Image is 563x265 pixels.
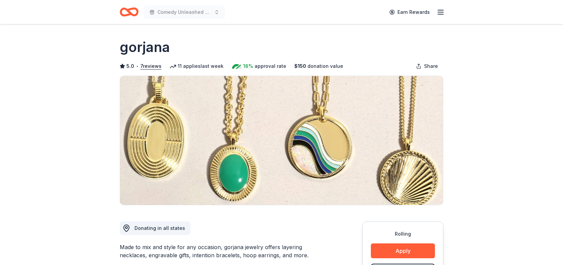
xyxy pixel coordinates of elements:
[255,62,286,70] span: approval rate
[120,4,139,20] a: Home
[371,230,435,238] div: Rolling
[135,225,185,231] span: Donating in all states
[424,62,438,70] span: Share
[371,243,435,258] button: Apply
[170,62,224,70] div: 11 applies last week
[120,243,330,259] div: Made to mix and style for any occasion, gorjana jewelry offers layering necklaces, engravable gif...
[385,6,434,18] a: Earn Rewards
[144,5,225,19] button: Comedy Unleashed 2025
[126,62,134,70] span: 5.0
[243,62,253,70] span: 18%
[411,59,443,73] button: Share
[120,38,170,57] h1: gorjana
[120,76,443,205] img: Image for gorjana
[294,62,306,70] span: $ 150
[140,62,161,70] button: 7reviews
[307,62,343,70] span: donation value
[136,63,139,69] span: •
[157,8,211,16] span: Comedy Unleashed 2025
